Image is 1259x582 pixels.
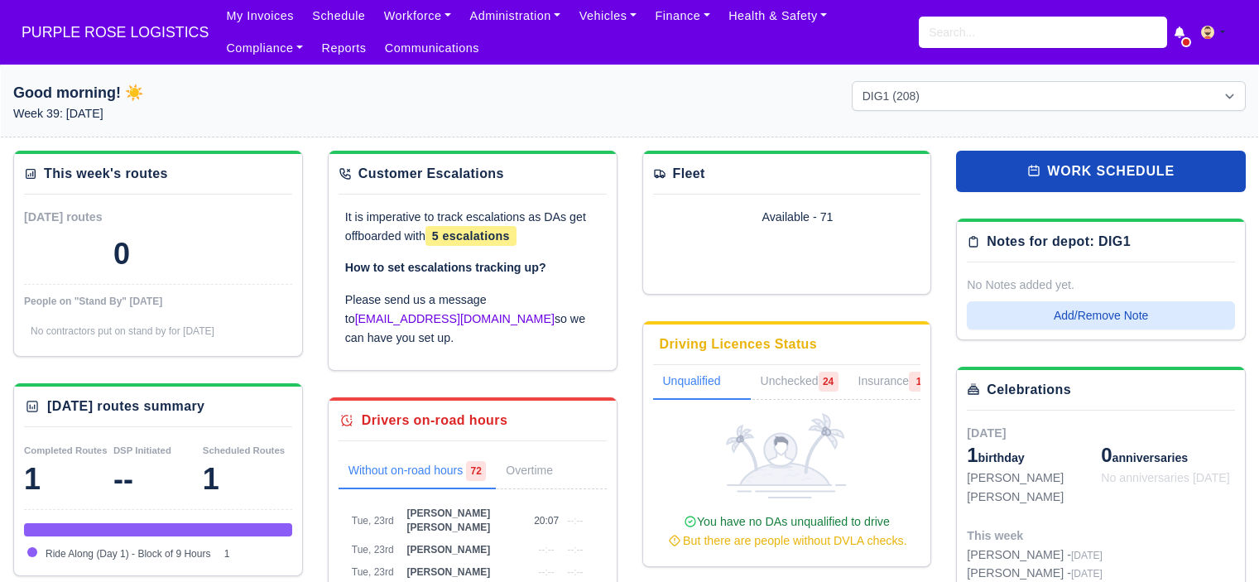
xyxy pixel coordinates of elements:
span: --:-- [538,544,554,556]
div: Drivers on-road hours [362,411,507,430]
p: It is imperative to track escalations as DAs get offboarded with [345,208,600,246]
a: Communications [376,32,489,65]
span: 5 escalations [425,226,517,246]
a: Unchecked [751,365,848,400]
span: No anniversaries [DATE] [1101,471,1230,484]
span: 24 [819,372,839,392]
span: [DATE] [967,426,1006,440]
span: [DATE] [1071,568,1103,580]
span: 0 [1101,444,1112,466]
div: 0 [113,238,130,271]
span: Tue, 23rd [352,544,394,556]
div: This week's routes [44,164,168,184]
div: 1 [203,463,292,496]
div: [PERSON_NAME] - [967,546,1103,565]
a: [EMAIL_ADDRESS][DOMAIN_NAME] [355,312,555,325]
p: How to set escalations tracking up? [345,258,600,277]
span: Ride Along (Day 1) - Block of 9 Hours [46,548,210,560]
div: Ride Along (Day 1) - Block of 9 Hours [24,523,292,536]
span: [PERSON_NAME] [406,544,490,556]
div: -- [113,463,203,496]
a: work schedule [956,151,1246,192]
small: DSP Initiated [113,445,171,455]
span: --:-- [567,544,583,556]
a: Reports [312,32,375,65]
div: Celebrations [987,380,1071,400]
div: [DATE] routes [24,208,158,227]
div: You have no DAs unqualified to drive [660,512,915,551]
a: PURPLE ROSE LOGISTICS [13,17,217,49]
span: --:-- [567,515,583,527]
input: Search... [919,17,1167,48]
a: Compliance [217,32,312,65]
span: [PERSON_NAME] [PERSON_NAME] [406,507,490,533]
span: No contractors put on stand by for [DATE] [31,325,214,337]
span: [DATE] [1071,550,1103,561]
div: 1 [24,463,113,496]
div: [PERSON_NAME] [PERSON_NAME] [967,469,1101,507]
a: Without on-road hours [339,455,497,489]
p: Please send us a message to so we can have you set up. [345,291,600,347]
div: Fleet [673,164,705,184]
a: Unqualified [653,365,751,400]
div: Customer Escalations [358,164,504,184]
span: 1 [909,372,929,392]
span: --:-- [538,566,554,578]
span: PURPLE ROSE LOGISTICS [13,16,217,49]
span: --:-- [567,566,583,578]
span: [PERSON_NAME] [406,566,490,578]
div: Driving Licences Status [660,334,818,354]
div: birthday [967,442,1101,469]
div: No Notes added yet. [967,276,1235,295]
span: 72 [466,461,486,481]
span: 20:07 [534,515,559,527]
h1: Good morning! ☀️ [13,81,407,104]
span: Tue, 23rd [352,566,394,578]
span: Tue, 23rd [352,515,394,527]
div: Available - 71 [762,208,896,227]
span: 1 [967,444,978,466]
div: But there are people without DVLA checks. [660,531,915,551]
div: [DATE] routes summary [47,397,204,416]
td: 1 [220,543,292,565]
span: This week [967,529,1023,542]
div: People on "Stand By" [DATE] [24,295,292,308]
small: Completed Routes [24,445,108,455]
p: Week 39: [DATE] [13,104,407,123]
button: Add/Remove Note [967,301,1235,329]
div: Notes for depot: DIG1 [987,232,1131,252]
a: Insurance [848,365,939,400]
div: anniversaries [1101,442,1235,469]
a: Overtime [496,455,586,489]
small: Scheduled Routes [203,445,285,455]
